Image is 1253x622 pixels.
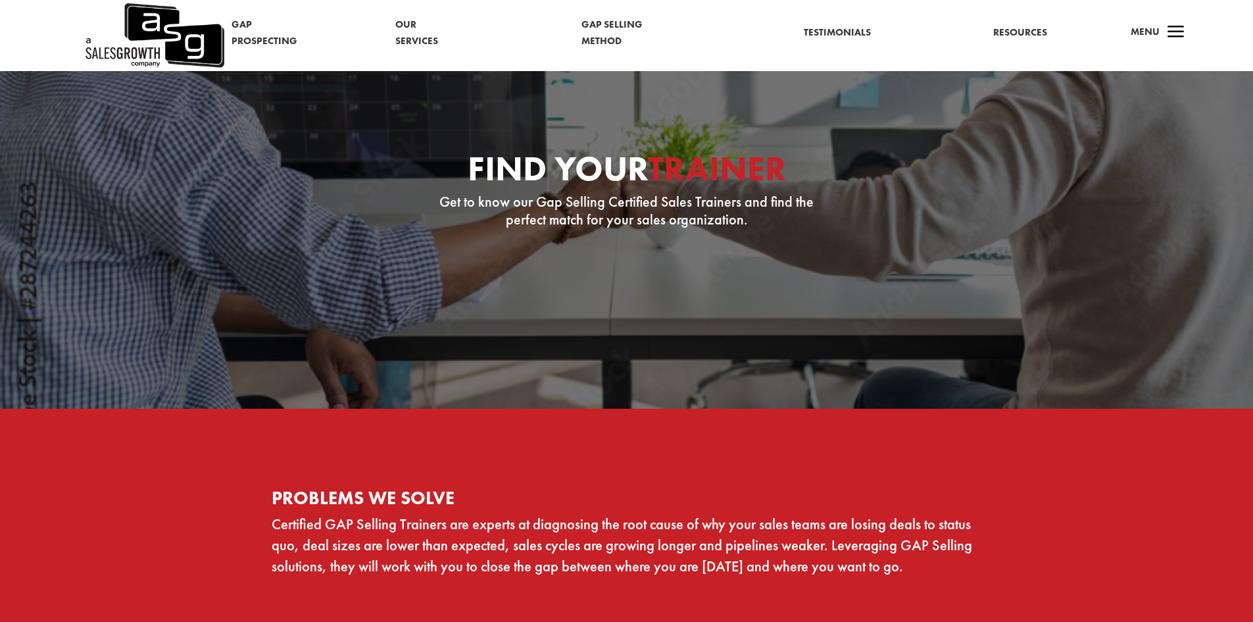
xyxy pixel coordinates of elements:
[272,514,982,577] p: Certified GAP Selling Trainers are experts at diagnosing the root cause of why your sales teams a...
[430,151,824,193] h1: Find Your
[1163,20,1189,46] span: a
[232,16,317,50] a: Gap Prospecting
[648,146,786,191] span: Trainer
[804,24,871,41] a: Testimonials
[430,193,824,236] h3: Get to know our Gap Selling Certified Sales Trainers and find the perfect match for your sales or...
[1131,25,1160,38] span: Menu
[993,24,1047,41] a: Resources
[581,16,682,50] a: Gap Selling Method
[272,489,982,514] h2: Problems We Solve
[395,16,459,50] a: Our Services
